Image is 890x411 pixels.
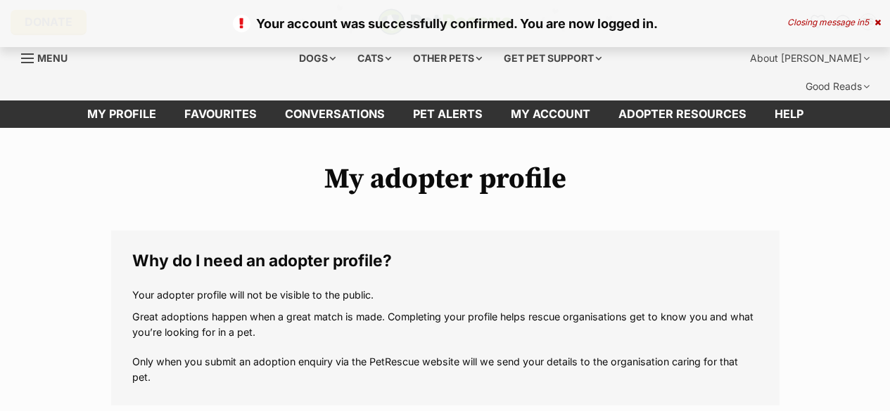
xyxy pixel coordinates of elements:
legend: Why do I need an adopter profile? [132,252,758,270]
span: Menu [37,52,68,64]
div: About [PERSON_NAME] [740,44,879,72]
a: My account [497,100,604,128]
fieldset: Why do I need an adopter profile? [111,230,780,405]
div: Get pet support [494,44,611,72]
a: Pet alerts [399,100,497,128]
h1: My adopter profile [111,163,780,195]
p: Your adopter profile will not be visible to the public. [132,287,758,302]
div: Other pets [403,44,492,72]
a: My profile [73,100,170,128]
a: Help [761,100,818,128]
div: Cats [348,44,401,72]
a: conversations [271,100,399,128]
a: Favourites [170,100,271,128]
a: Menu [21,44,77,70]
div: Dogs [289,44,345,72]
p: Great adoptions happen when a great match is made. Completing your profile helps rescue organisat... [132,309,758,384]
a: Adopter resources [604,100,761,128]
div: Good Reads [796,72,879,100]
